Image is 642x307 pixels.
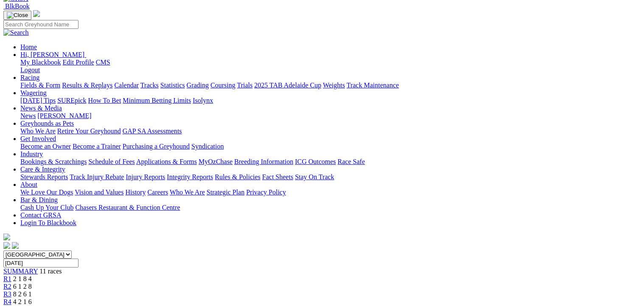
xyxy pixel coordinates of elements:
[20,120,74,127] a: Greyhounds as Pets
[170,189,205,196] a: Who We Are
[13,275,32,282] span: 2 1 8 4
[20,112,639,120] div: News & Media
[347,82,399,89] a: Track Maintenance
[3,259,78,268] input: Select date
[20,173,639,181] div: Care & Integrity
[262,173,293,180] a: Fact Sheets
[62,82,112,89] a: Results & Replays
[13,283,32,290] span: 6 1 2 8
[210,82,235,89] a: Coursing
[39,268,62,275] span: 11 races
[20,189,639,196] div: About
[295,173,334,180] a: Stay On Track
[37,112,91,119] a: [PERSON_NAME]
[215,173,261,180] a: Rules & Policies
[123,97,191,104] a: Minimum Betting Limits
[20,82,639,89] div: Racing
[20,204,73,211] a: Cash Up Your Club
[20,189,73,196] a: We Love Our Dogs
[3,275,11,282] a: R1
[20,181,37,188] a: About
[75,204,180,211] a: Chasers Restaurant & Function Centre
[20,89,47,96] a: Wagering
[12,242,19,249] img: twitter.svg
[20,74,39,81] a: Racing
[295,158,336,165] a: ICG Outcomes
[20,59,639,74] div: Hi, [PERSON_NAME]
[191,143,224,150] a: Syndication
[234,158,293,165] a: Breeding Information
[237,82,252,89] a: Trials
[20,143,71,150] a: Become an Owner
[20,104,62,112] a: News & Media
[96,59,110,66] a: CMS
[3,20,78,29] input: Search
[187,82,209,89] a: Grading
[13,290,32,298] span: 8 2 6 1
[167,173,213,180] a: Integrity Reports
[20,82,60,89] a: Fields & Form
[20,51,84,58] span: Hi, [PERSON_NAME]
[20,112,36,119] a: News
[147,189,168,196] a: Careers
[73,143,121,150] a: Become a Trainer
[20,97,639,104] div: Wagering
[125,189,146,196] a: History
[20,127,639,135] div: Greyhounds as Pets
[20,43,37,51] a: Home
[75,189,123,196] a: Vision and Values
[20,166,65,173] a: Care & Integrity
[57,97,86,104] a: SUREpick
[20,127,56,135] a: Who We Are
[3,268,38,275] a: SUMMARY
[3,298,11,305] a: R4
[193,97,213,104] a: Isolynx
[160,82,185,89] a: Statistics
[20,66,40,73] a: Logout
[88,158,135,165] a: Schedule of Fees
[3,3,30,10] a: BlkBook
[323,82,345,89] a: Weights
[20,143,639,150] div: Get Involved
[254,82,321,89] a: 2025 TAB Adelaide Cup
[20,196,58,203] a: Bar & Dining
[114,82,139,89] a: Calendar
[126,173,165,180] a: Injury Reports
[7,12,28,19] img: Close
[88,97,121,104] a: How To Bet
[20,158,87,165] a: Bookings & Scratchings
[20,173,68,180] a: Stewards Reports
[20,97,56,104] a: [DATE] Tips
[70,173,124,180] a: Track Injury Rebate
[123,143,190,150] a: Purchasing a Greyhound
[20,204,639,211] div: Bar & Dining
[136,158,197,165] a: Applications & Forms
[20,211,61,219] a: Contact GRSA
[57,127,121,135] a: Retire Your Greyhound
[20,135,56,142] a: Get Involved
[199,158,233,165] a: MyOzChase
[3,234,10,240] img: logo-grsa-white.png
[3,283,11,290] a: R2
[3,29,29,37] img: Search
[3,290,11,298] a: R3
[5,3,30,10] span: BlkBook
[20,51,86,58] a: Hi, [PERSON_NAME]
[20,59,61,66] a: My Blackbook
[13,298,32,305] span: 4 2 1 6
[20,158,639,166] div: Industry
[3,11,31,20] button: Toggle navigation
[20,219,76,226] a: Login To Blackbook
[246,189,286,196] a: Privacy Policy
[3,242,10,249] img: facebook.svg
[63,59,94,66] a: Edit Profile
[33,10,40,17] img: logo-grsa-white.png
[140,82,159,89] a: Tracks
[20,150,43,158] a: Industry
[337,158,364,165] a: Race Safe
[207,189,244,196] a: Strategic Plan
